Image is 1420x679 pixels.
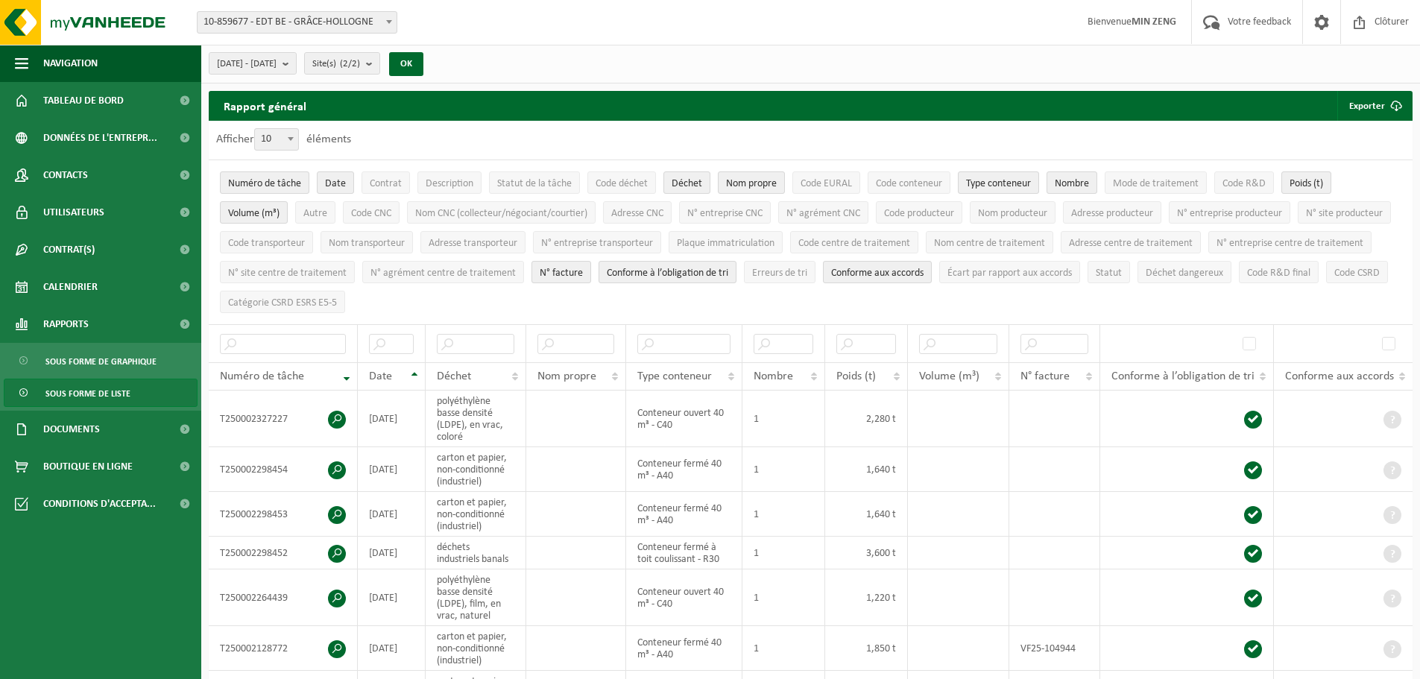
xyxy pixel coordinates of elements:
[209,626,358,671] td: T250002128772
[254,128,299,151] span: 10
[220,231,313,253] button: Code transporteurCode transporteur: Activate to sort
[209,391,358,447] td: T250002327227
[198,12,397,33] span: 10-859677 - EDT BE - GRÂCE-HOLLOGNE
[1055,178,1089,189] span: Nombre
[43,448,133,485] span: Boutique en ligne
[1281,171,1331,194] button: Poids (t)Poids (t): Activate to sort
[884,208,954,219] span: Code producteur
[742,537,825,569] td: 1
[295,201,335,224] button: AutreAutre: Activate to sort
[321,231,413,253] button: Nom transporteurNom transporteur: Activate to sort
[825,569,908,626] td: 1,220 t
[626,391,742,447] td: Conteneur ouvert 40 m³ - C40
[939,261,1080,283] button: Écart par rapport aux accordsÉcart par rapport aux accords: Activate to sort
[1247,268,1310,279] span: Code R&D final
[672,178,702,189] span: Déchet
[798,238,910,249] span: Code centre de traitement
[426,178,473,189] span: Description
[825,447,908,492] td: 1,640 t
[1214,171,1274,194] button: Code R&DCode R&amp;D: Activate to sort
[426,447,526,492] td: carton et papier, non-conditionné (industriel)
[4,379,198,407] a: Sous forme de liste
[537,370,596,382] span: Nom propre
[220,370,304,382] span: Numéro de tâche
[437,370,471,382] span: Déchet
[825,391,908,447] td: 2,280 t
[351,208,391,219] span: Code CNC
[1071,208,1153,219] span: Adresse producteur
[415,208,587,219] span: Nom CNC (collecteur/négociant/courtier)
[825,492,908,537] td: 1,640 t
[4,347,198,375] a: Sous forme de graphique
[228,178,301,189] span: Numéro de tâche
[926,231,1053,253] button: Nom centre de traitementNom centre de traitement: Activate to sort
[426,569,526,626] td: polyéthylène basse densité (LDPE), film, en vrac, naturel
[919,370,979,382] span: Volume (m³)
[209,537,358,569] td: T250002298452
[45,347,157,376] span: Sous forme de graphique
[611,208,663,219] span: Adresse CNC
[370,268,516,279] span: N° agrément centre de traitement
[1217,238,1363,249] span: N° entreprise centre de traitement
[43,231,95,268] span: Contrat(s)
[754,370,793,382] span: Nombre
[1063,201,1161,224] button: Adresse producteurAdresse producteur: Activate to sort
[1239,261,1319,283] button: Code R&D finalCode R&amp;D final: Activate to sort
[358,626,426,671] td: [DATE]
[389,52,423,76] button: OK
[1285,370,1394,382] span: Conforme aux accords
[358,537,426,569] td: [DATE]
[947,268,1072,279] span: Écart par rapport aux accords
[1069,238,1193,249] span: Adresse centre de traitement
[790,231,918,253] button: Code centre de traitementCode centre de traitement: Activate to sort
[228,297,337,309] span: Catégorie CSRD ESRS E5-5
[742,447,825,492] td: 1
[970,201,1055,224] button: Nom producteurNom producteur: Activate to sort
[836,370,876,382] span: Poids (t)
[220,201,288,224] button: Volume (m³)Volume (m³): Activate to sort
[778,201,868,224] button: N° agrément CNCN° agrément CNC: Activate to sort
[596,178,648,189] span: Code déchet
[626,569,742,626] td: Conteneur ouvert 40 m³ - C40
[752,268,807,279] span: Erreurs de tri
[934,238,1045,249] span: Nom centre de traitement
[43,82,124,119] span: Tableau de bord
[197,11,397,34] span: 10-859677 - EDT BE - GRÂCE-HOLLOGNE
[1298,201,1391,224] button: N° site producteurN° site producteur : Activate to sort
[1132,16,1176,28] strong: MIN ZENG
[43,45,98,82] span: Navigation
[540,268,583,279] span: N° facture
[677,238,774,249] span: Plaque immatriculation
[426,391,526,447] td: polyéthylène basse densité (LDPE), en vrac, coloré
[587,171,656,194] button: Code déchetCode déchet: Activate to sort
[1111,370,1255,382] span: Conforme à l’obligation de tri
[637,370,712,382] span: Type conteneur
[742,626,825,671] td: 1
[312,53,360,75] span: Site(s)
[958,171,1039,194] button: Type conteneurType conteneur: Activate to sort
[1105,171,1207,194] button: Mode de traitementMode de traitement: Activate to sort
[603,201,672,224] button: Adresse CNCAdresse CNC: Activate to sort
[370,178,402,189] span: Contrat
[217,53,277,75] span: [DATE] - [DATE]
[1137,261,1231,283] button: Déchet dangereux : Activate to sort
[209,569,358,626] td: T250002264439
[43,411,100,448] span: Documents
[209,91,321,121] h2: Rapport général
[626,447,742,492] td: Conteneur fermé 40 m³ - A40
[220,291,345,313] button: Catégorie CSRD ESRS E5-5Catégorie CSRD ESRS E5-5: Activate to sort
[325,178,346,189] span: Date
[43,268,98,306] span: Calendrier
[626,537,742,569] td: Conteneur fermé à toit coulissant - R30
[329,238,405,249] span: Nom transporteur
[823,261,932,283] button: Conforme aux accords : Activate to sort
[1326,261,1388,283] button: Code CSRDCode CSRD: Activate to sort
[626,626,742,671] td: Conteneur fermé 40 m³ - A40
[255,129,298,150] span: 10
[1306,208,1383,219] span: N° site producteur
[43,306,89,343] span: Rapports
[358,569,426,626] td: [DATE]
[340,59,360,69] count: (2/2)
[43,485,156,522] span: Conditions d'accepta...
[369,370,392,382] span: Date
